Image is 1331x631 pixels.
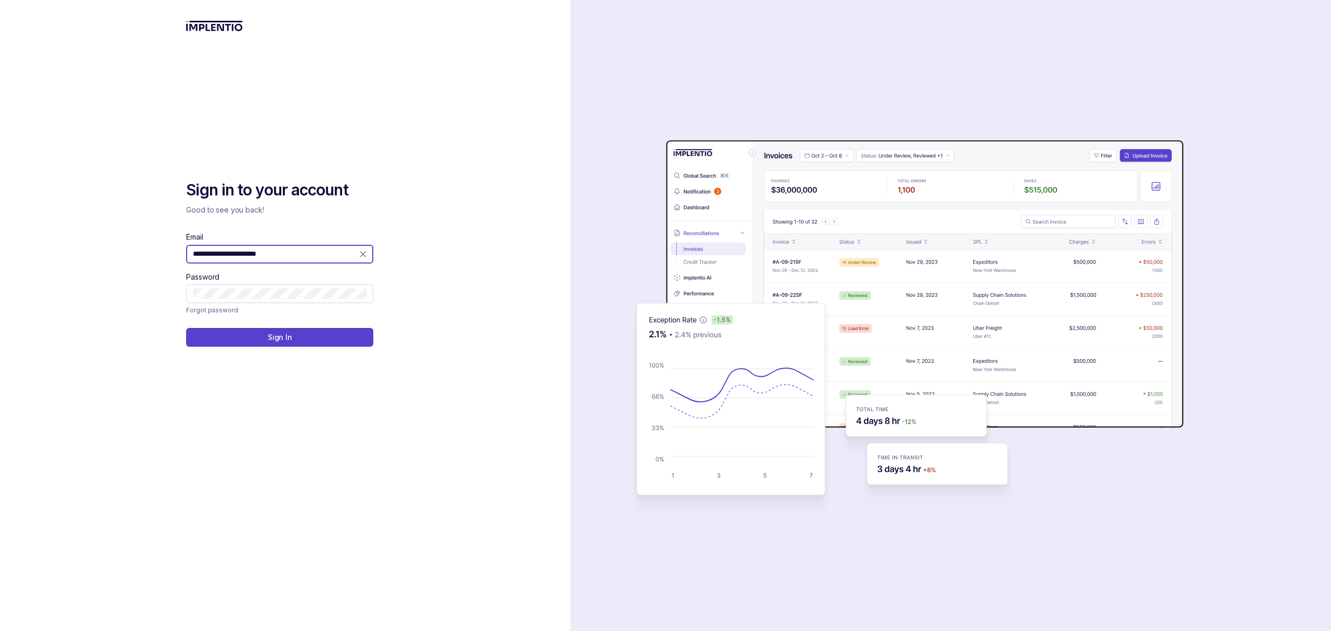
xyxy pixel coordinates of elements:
[186,305,238,315] p: Forgot password
[186,232,203,242] label: Email
[599,108,1187,523] img: signin-background.svg
[268,332,292,343] p: Sign In
[186,328,373,347] button: Sign In
[186,205,373,215] p: Good to see you back!
[186,21,243,31] img: logo
[186,272,219,282] label: Password
[186,305,238,315] a: Link Forgot password
[186,180,373,201] h2: Sign in to your account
